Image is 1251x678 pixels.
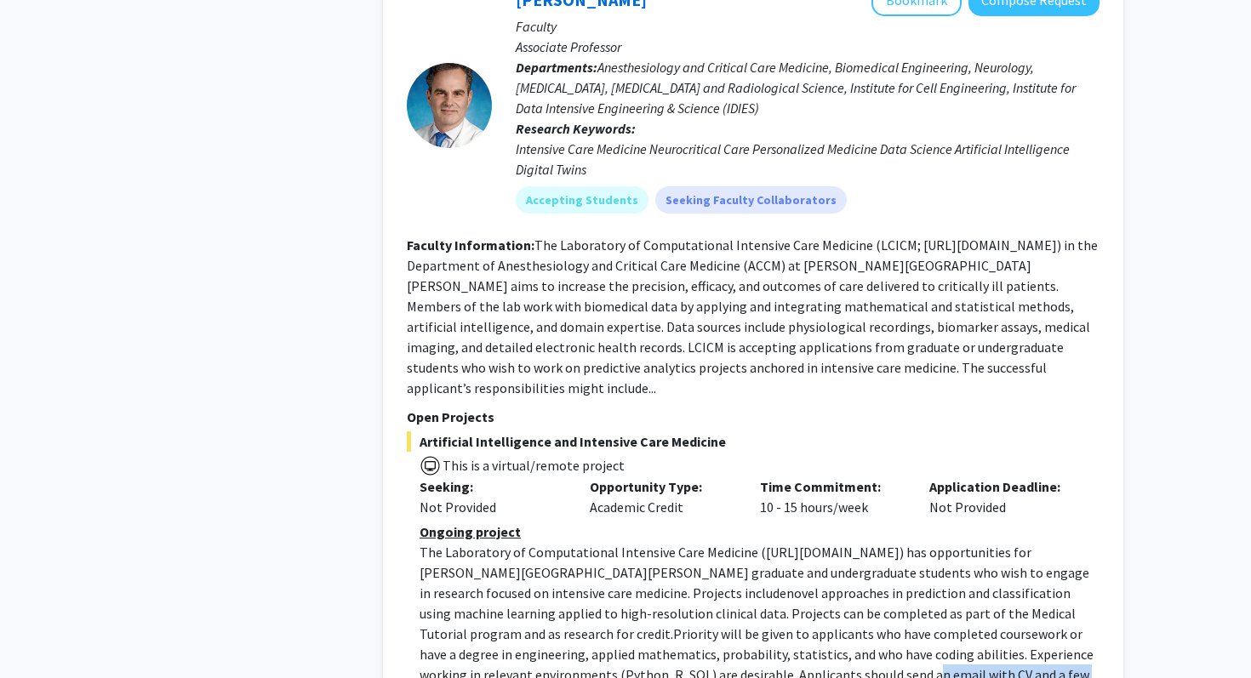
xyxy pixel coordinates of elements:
[516,59,1076,117] span: Anesthesiology and Critical Care Medicine, Biomedical Engineering, Neurology, [MEDICAL_DATA], [ME...
[516,37,1100,57] p: Associate Professor
[441,457,625,474] span: This is a virtual/remote project
[929,476,1074,497] p: Application Deadline:
[420,544,1089,601] span: ) has opportunities for [PERSON_NAME][GEOGRAPHIC_DATA][PERSON_NAME] graduate and undergraduate st...
[516,16,1100,37] p: Faculty
[420,497,564,517] div: Not Provided
[13,601,72,665] iframe: Chat
[407,236,1098,396] fg-read-more: The Laboratory of Computational Intensive Care Medicine (LCICM; [URL][DOMAIN_NAME]) in the Depart...
[420,584,1076,642] span: novel approaches in prediction and classification using machine learning applied to high-resoluti...
[407,236,534,254] b: Faculty Information:
[516,139,1100,179] div: Intensive Care Medicine Neurocritical Care Personalized Medicine Data Science Artificial Intellig...
[420,476,564,497] p: Seeking:
[420,544,766,561] span: The Laboratory of Computational Intensive Care Medicine (
[516,59,597,76] b: Departments:
[760,476,905,497] p: Time Commitment:
[407,431,1100,452] span: Artificial Intelligence and Intensive Care Medicine
[590,476,734,497] p: Opportunity Type:
[516,120,636,137] b: Research Keywords:
[407,407,1100,427] p: Open Projects
[420,523,521,540] u: Ongoing project
[516,186,648,214] mat-chip: Accepting Students
[747,476,917,517] div: 10 - 15 hours/week
[917,476,1087,517] div: Not Provided
[577,476,747,517] div: Academic Credit
[655,186,847,214] mat-chip: Seeking Faculty Collaborators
